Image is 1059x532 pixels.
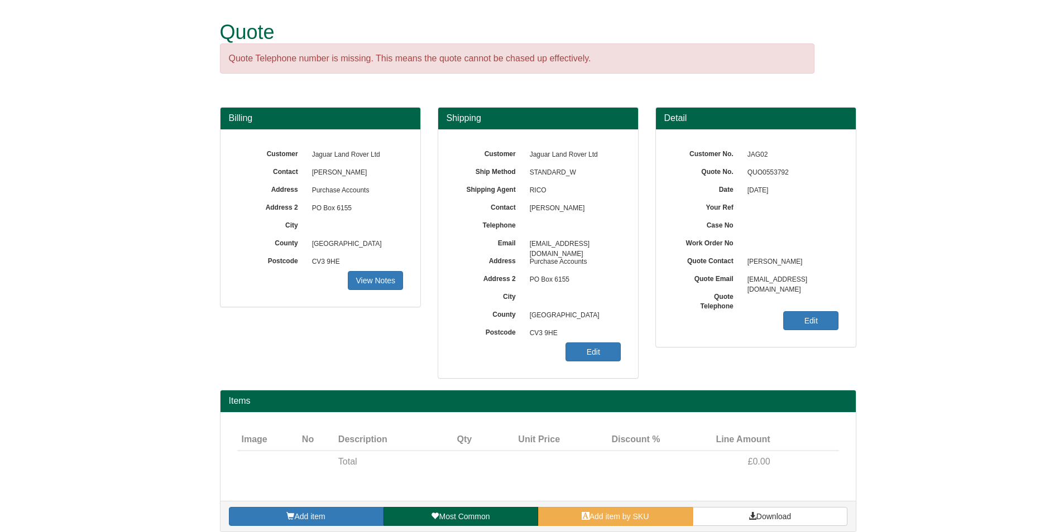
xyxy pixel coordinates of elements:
span: Purchase Accounts [524,253,621,271]
span: [PERSON_NAME] [742,253,839,271]
label: Customer [455,146,524,159]
div: Quote Telephone number is missing. This means the quote cannot be chased up effectively. [220,43,814,74]
label: Postcode [455,325,524,337]
label: Your Ref [673,200,742,212]
label: Postcode [237,253,306,266]
td: Total [334,451,435,473]
h1: Quote [220,21,814,43]
a: Download [693,507,847,526]
label: Quote No. [673,164,742,177]
th: Qty [435,429,476,451]
th: Description [334,429,435,451]
label: County [237,235,306,248]
label: Quote Telephone [673,289,742,311]
label: City [455,289,524,302]
span: PO Box 6155 [306,200,404,217]
h3: Billing [229,113,412,123]
label: Address [455,253,524,266]
span: RICO [524,182,621,200]
a: Edit [783,311,838,330]
span: Add item [294,512,325,521]
th: Unit Price [476,429,564,451]
span: [EMAIL_ADDRESS][DOMAIN_NAME] [524,235,621,253]
span: Download [756,512,791,521]
label: Email [455,235,524,248]
label: Address 2 [455,271,524,284]
h3: Detail [664,113,847,123]
h3: Shipping [447,113,630,123]
label: Case No [673,217,742,230]
span: [PERSON_NAME] [306,164,404,182]
th: No [298,429,334,451]
span: Jaguar Land Rover Ltd [306,146,404,164]
label: Quote Email [673,271,742,284]
span: [DATE] [742,182,839,200]
span: [EMAIL_ADDRESS][DOMAIN_NAME] [742,271,839,289]
label: Address 2 [237,200,306,212]
label: Shipping Agent [455,182,524,195]
label: Contact [455,200,524,212]
span: STANDARD_W [524,164,621,182]
span: [PERSON_NAME] [524,200,621,217]
label: Contact [237,164,306,177]
span: [GEOGRAPHIC_DATA] [306,235,404,253]
span: £0.00 [748,457,770,466]
span: CV3 9HE [306,253,404,271]
label: Date [673,182,742,195]
label: County [455,307,524,320]
span: Jaguar Land Rover Ltd [524,146,621,164]
span: PO Box 6155 [524,271,621,289]
th: Image [237,429,298,451]
a: View Notes [348,271,403,290]
th: Discount % [564,429,665,451]
span: CV3 9HE [524,325,621,342]
span: Purchase Accounts [306,182,404,200]
span: Most Common [439,512,490,521]
label: Customer [237,146,306,159]
a: Edit [566,342,621,361]
label: Work Order No [673,235,742,248]
th: Line Amount [665,429,775,451]
label: Ship Method [455,164,524,177]
label: City [237,217,306,230]
span: Add item by SKU [590,512,649,521]
label: Quote Contact [673,253,742,266]
label: Telephone [455,217,524,230]
label: Address [237,182,306,195]
h2: Items [229,396,847,406]
label: Customer No. [673,146,742,159]
span: [GEOGRAPHIC_DATA] [524,307,621,325]
span: QUO0553792 [742,164,839,182]
span: JAG02 [742,146,839,164]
